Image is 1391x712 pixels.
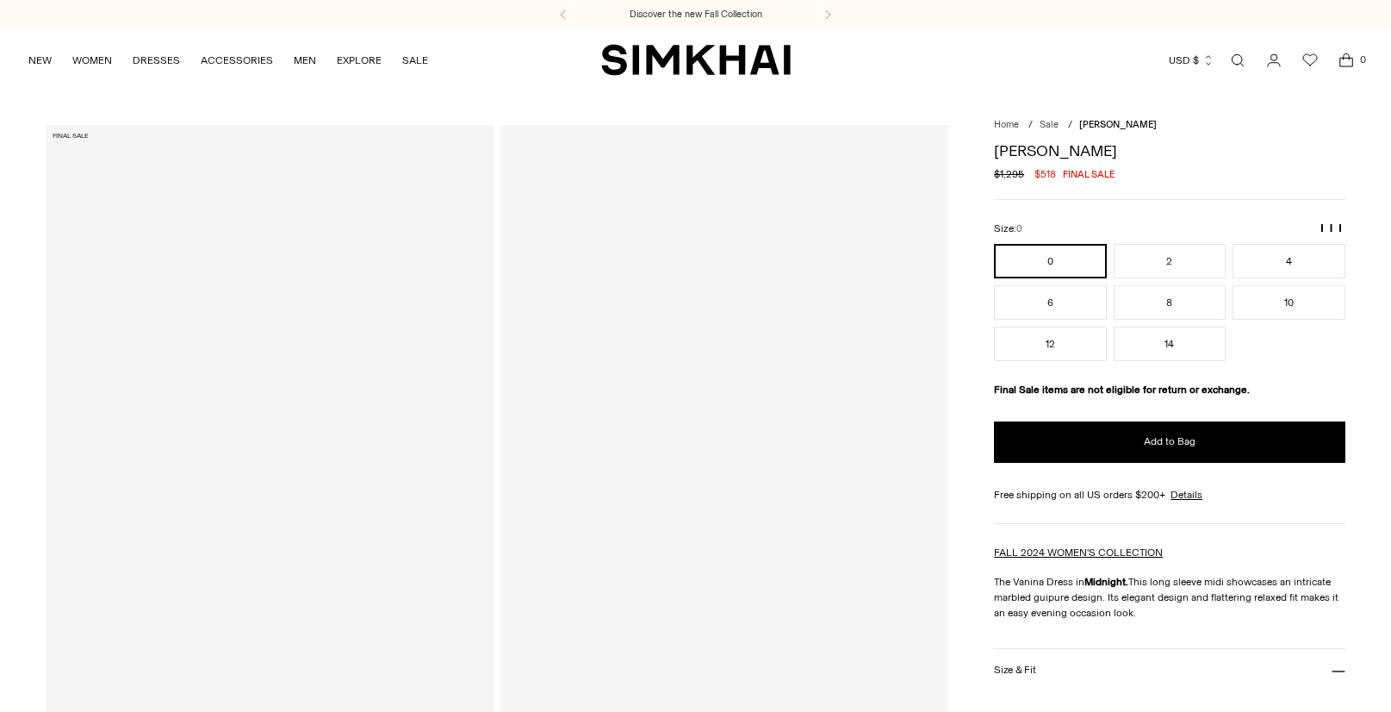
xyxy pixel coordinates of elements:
[1084,576,1128,588] strong: Midnight.
[1355,52,1370,67] span: 0
[630,8,762,22] a: Discover the new Fall Collection
[994,143,1344,159] h1: [PERSON_NAME]
[1144,434,1195,449] span: Add to Bag
[1233,244,1344,278] button: 4
[1171,487,1202,503] a: Details
[994,384,1250,396] strong: Final Sale items are not eligible for return or exchange.
[1034,166,1056,182] span: $518
[1233,285,1344,320] button: 10
[994,285,1106,320] button: 6
[201,41,273,79] a: ACCESSORIES
[1040,119,1059,130] a: Sale
[994,119,1019,130] a: Home
[1220,43,1255,78] a: Open search modal
[1016,223,1022,234] span: 0
[1114,285,1226,320] button: 8
[1293,43,1327,78] a: Wishlist
[1068,118,1072,133] div: /
[1257,43,1291,78] a: Go to the account page
[1114,244,1226,278] button: 2
[994,327,1106,361] button: 12
[994,221,1022,237] label: Size:
[294,41,316,79] a: MEN
[994,244,1106,278] button: 0
[1028,118,1033,133] div: /
[1079,119,1157,130] span: [PERSON_NAME]
[402,41,428,79] a: SALE
[994,118,1344,133] nav: breadcrumbs
[133,41,180,79] a: DRESSES
[28,41,52,79] a: NEW
[72,41,112,79] a: WOMEN
[994,546,1163,559] a: FALL 2024 WOMEN'S COLLECTION
[994,487,1344,503] div: Free shipping on all US orders $200+
[994,649,1344,693] button: Size & Fit
[337,41,382,79] a: EXPLORE
[994,166,1024,182] s: $1,295
[1114,327,1226,361] button: 14
[994,665,1035,676] h3: Size & Fit
[601,43,791,77] a: SIMKHAI
[1169,41,1214,79] button: USD $
[994,574,1344,621] p: The Vanina Dress in This long sleeve midi showcases an intricate marbled guipure design. Its eleg...
[994,422,1344,463] button: Add to Bag
[1329,43,1363,78] a: Open cart modal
